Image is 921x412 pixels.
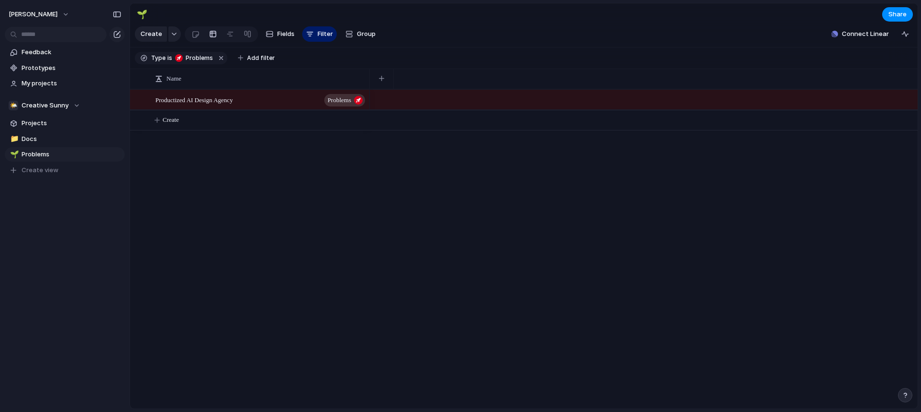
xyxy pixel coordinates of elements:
[9,101,18,110] div: 🌤️
[134,7,150,22] button: 🌱
[232,51,281,65] button: Add filter
[22,63,121,73] span: Prototypes
[357,29,376,39] span: Group
[22,150,121,159] span: Problems
[277,29,295,39] span: Fields
[165,53,174,63] button: is
[5,76,125,91] a: My projects
[5,116,125,130] a: Projects
[5,61,125,75] a: Prototypes
[4,7,74,22] button: [PERSON_NAME]
[173,53,215,63] button: Problems
[183,54,213,62] span: Problems
[324,94,365,106] button: Problems
[302,26,337,42] button: Filter
[5,132,125,146] a: 📁Docs
[842,29,889,39] span: Connect Linear
[22,79,121,88] span: My projects
[22,118,121,128] span: Projects
[10,149,17,160] div: 🌱
[22,165,59,175] span: Create view
[247,54,275,62] span: Add filter
[22,134,121,144] span: Docs
[9,134,18,144] button: 📁
[882,7,913,22] button: Share
[141,29,162,39] span: Create
[341,26,380,42] button: Group
[151,54,165,62] span: Type
[167,54,172,62] span: is
[318,29,333,39] span: Filter
[135,26,167,42] button: Create
[5,98,125,113] button: 🌤️Creative Sunny
[328,94,351,107] span: Problems
[5,163,125,177] button: Create view
[888,10,907,19] span: Share
[166,74,181,83] span: Name
[10,133,17,144] div: 📁
[9,10,58,19] span: [PERSON_NAME]
[827,27,893,41] button: Connect Linear
[137,8,147,21] div: 🌱
[163,115,179,125] span: Create
[9,150,18,159] button: 🌱
[262,26,298,42] button: Fields
[5,45,125,59] a: Feedback
[5,147,125,162] a: 🌱Problems
[155,94,233,105] span: Productized AI Design Agency
[22,101,69,110] span: Creative Sunny
[22,47,121,57] span: Feedback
